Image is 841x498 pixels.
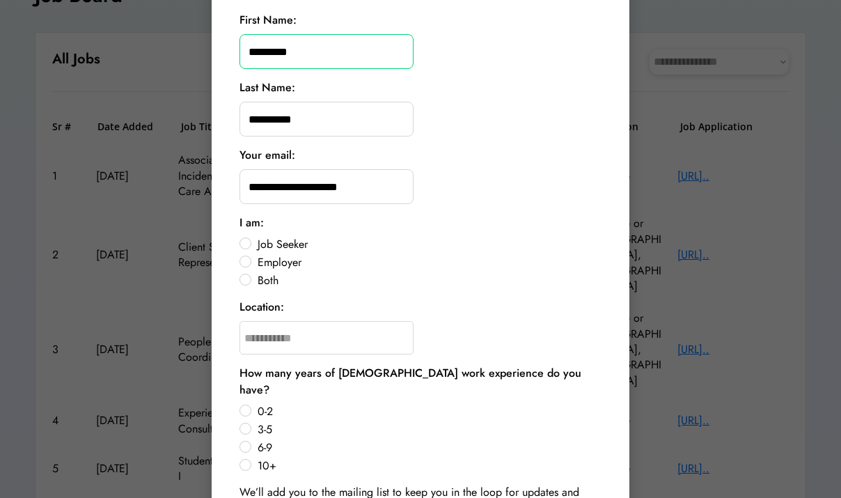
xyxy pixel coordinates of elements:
[239,79,295,96] div: Last Name:
[253,460,602,472] label: 10+
[239,365,602,398] div: How many years of [DEMOGRAPHIC_DATA] work experience do you have?
[239,215,264,231] div: I am:
[253,257,602,268] label: Employer
[253,442,602,453] label: 6-9
[253,275,602,286] label: Both
[239,147,295,164] div: Your email:
[253,424,602,435] label: 3-5
[239,12,297,29] div: First Name:
[239,299,284,316] div: Location:
[253,406,602,417] label: 0-2
[253,239,602,250] label: Job Seeker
